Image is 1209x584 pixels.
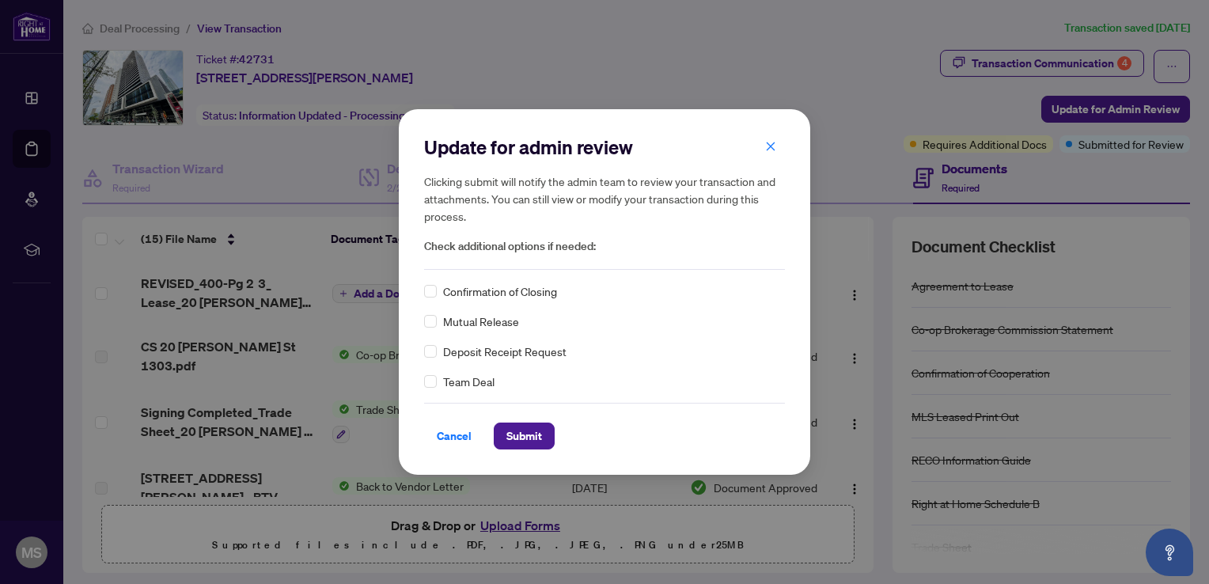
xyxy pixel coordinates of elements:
span: Deposit Receipt Request [443,343,567,360]
span: Mutual Release [443,313,519,330]
span: Team Deal [443,373,495,390]
h2: Update for admin review [424,135,785,160]
button: Cancel [424,423,484,449]
span: Confirmation of Closing [443,283,557,300]
button: Submit [494,423,555,449]
button: Open asap [1146,529,1193,576]
span: Check additional options if needed: [424,237,785,256]
span: Cancel [437,423,472,449]
h5: Clicking submit will notify the admin team to review your transaction and attachments. You can st... [424,173,785,225]
span: Submit [506,423,542,449]
span: close [765,141,776,152]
